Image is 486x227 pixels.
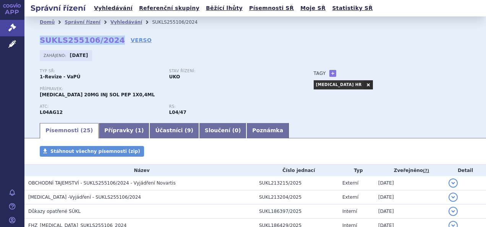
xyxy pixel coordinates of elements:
span: Externí [342,180,358,186]
button: detail [449,178,458,188]
a: Moje SŘ [298,3,328,13]
span: 0 [235,127,238,133]
a: Poznámka [246,123,289,138]
a: Domů [40,19,55,25]
strong: OFATUMUMAB [40,110,63,115]
td: SUKL213215/2025 [255,176,339,190]
a: Správní řízení [65,19,100,25]
a: Písemnosti SŘ [247,3,296,13]
a: Referenční skupiny [137,3,202,13]
span: Stáhnout všechny písemnosti (zip) [50,149,140,154]
a: Stáhnout všechny písemnosti (zip) [40,146,144,157]
td: [DATE] [374,190,445,204]
p: ATC: [40,104,161,109]
span: Interní [342,209,357,214]
p: Typ SŘ: [40,69,161,73]
h3: Tagy [314,69,326,78]
td: [DATE] [374,204,445,219]
a: VERSO [131,36,152,44]
strong: [DATE] [70,53,88,58]
strong: 1-Revize - VaPÚ [40,74,80,79]
span: 25 [83,127,90,133]
span: Externí [342,195,358,200]
a: Statistiky SŘ [330,3,375,13]
span: Zahájeno: [44,52,68,58]
a: Vyhledávání [110,19,142,25]
span: 1 [138,127,141,133]
p: RS: [169,104,290,109]
button: detail [449,207,458,216]
span: [MEDICAL_DATA] 20MG INJ SOL PEP 1X0,4ML [40,92,155,97]
th: Detail [445,165,486,176]
a: Písemnosti (25) [40,123,99,138]
th: Typ [339,165,374,176]
h2: Správní řízení [24,3,92,13]
span: Důkazy opatřené SÚKL [28,209,81,214]
th: Zveřejněno [374,165,445,176]
td: [DATE] [374,176,445,190]
p: Stav řízení: [169,69,290,73]
a: + [329,70,336,77]
span: OBCHODNÍ TAJEMSTVÍ - SUKLS255106/2024 - Vyjádření Novartis [28,180,176,186]
td: SUKL213204/2025 [255,190,339,204]
td: SUKL186397/2025 [255,204,339,219]
p: Přípravek: [40,87,298,91]
abbr: (?) [423,168,429,173]
span: Ofatumumab -Vyjádření - SUKLS255106/2024 [28,195,141,200]
strong: UKO [169,74,180,79]
button: detail [449,193,458,202]
a: Účastníci (9) [149,123,199,138]
a: [MEDICAL_DATA] HR [314,80,364,89]
span: 9 [187,127,191,133]
a: Přípravky (1) [99,123,149,138]
th: Název [24,165,255,176]
strong: léčivé přípravky s obsahem léčivé látky ofatumumab (ATC L04AA52) [169,110,186,115]
a: Vyhledávání [92,3,135,13]
a: Běžící lhůty [204,3,245,13]
a: Sloučení (0) [199,123,246,138]
li: SUKLS255106/2024 [152,16,207,28]
th: Číslo jednací [255,165,339,176]
strong: SUKLS255106/2024 [40,36,125,45]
